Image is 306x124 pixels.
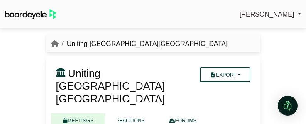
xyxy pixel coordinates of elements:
span: [PERSON_NAME] [240,11,294,18]
a: [PERSON_NAME] [240,9,301,20]
li: Uniting [GEOGRAPHIC_DATA][GEOGRAPHIC_DATA] [59,39,228,49]
div: Open Intercom Messenger [278,96,298,116]
nav: breadcrumb [51,39,228,49]
img: BoardcycleBlackGreen-aaafeed430059cb809a45853b8cf6d952af9d84e6e89e1f1685b34bfd5cb7d64.svg [5,9,56,19]
button: Export [200,67,250,82]
span: Uniting [GEOGRAPHIC_DATA][GEOGRAPHIC_DATA] [56,68,165,105]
